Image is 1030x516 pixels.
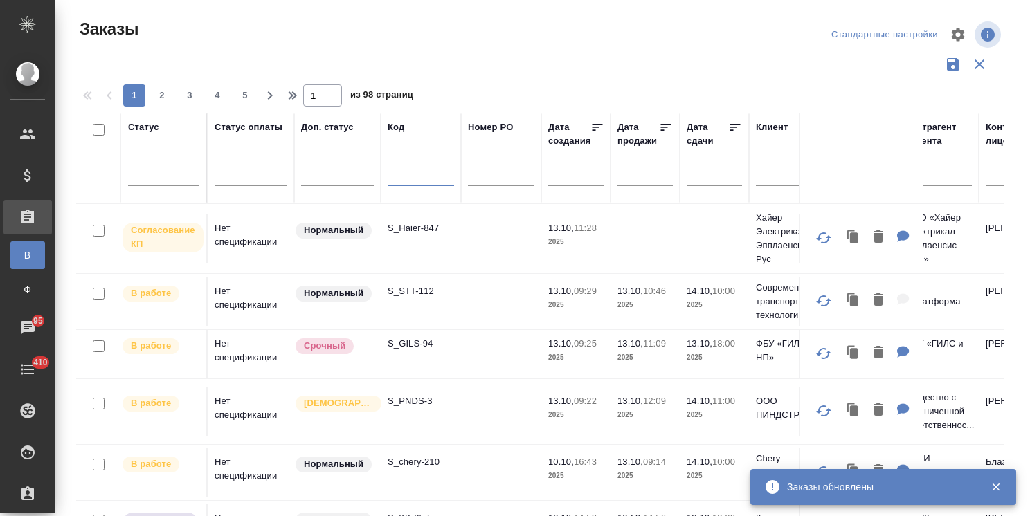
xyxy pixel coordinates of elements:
[548,235,604,249] p: 2025
[712,338,735,349] p: 18:00
[687,298,742,312] p: 2025
[867,286,890,315] button: Удалить
[121,284,199,303] div: Выставляет ПМ после принятия заказа от КМа
[617,457,643,467] p: 13.10,
[388,120,404,134] div: Код
[304,286,363,300] p: Нормальный
[548,338,574,349] p: 13.10,
[712,286,735,296] p: 10:00
[304,223,363,237] p: Нормальный
[687,457,712,467] p: 14.10,
[17,248,38,262] span: В
[548,351,604,365] p: 2025
[548,223,574,233] p: 13.10,
[807,337,840,370] button: Обновить
[25,356,56,369] span: 410
[905,337,972,365] p: ФБУ «ГИЛС и НП»
[388,337,454,351] p: S_GILS-94
[208,387,294,436] td: Нет спецификации
[807,284,840,317] button: Обновить
[687,469,742,483] p: 2025
[840,286,867,315] button: Клонировать
[975,21,1004,48] span: Посмотреть информацию
[617,298,673,312] p: 2025
[574,457,597,467] p: 16:43
[982,481,1010,493] button: Закрыть
[687,351,742,365] p: 2025
[687,286,712,296] p: 14.10,
[617,396,643,406] p: 13.10,
[128,120,159,134] div: Статус
[208,448,294,497] td: Нет спецификации
[890,457,916,486] button: Для КМ: 1 ЗПК к скану нужен скан
[574,338,597,349] p: 09:25
[304,396,373,410] p: [DEMOGRAPHIC_DATA]
[548,120,590,148] div: Дата создания
[617,338,643,349] p: 13.10,
[350,86,413,107] span: из 98 страниц
[867,223,890,252] button: Удалить
[294,337,374,356] div: Выставляется автоматически, если на указанный объем услуг необходимо больше времени в стандартном...
[208,277,294,326] td: Нет спецификации
[121,394,199,413] div: Выставляет ПМ после принятия заказа от КМа
[941,18,975,51] span: Настроить таблицу
[687,120,728,148] div: Дата сдачи
[807,455,840,488] button: Обновить
[206,89,228,102] span: 4
[617,351,673,365] p: 2025
[867,457,890,486] button: Удалить
[388,455,454,469] p: S_chery-210
[131,396,171,410] p: В работе
[756,452,822,493] p: Chery Automobile RUS
[131,457,171,471] p: В работе
[234,84,256,107] button: 5
[756,281,822,322] p: Современные транспортные технологии
[234,89,256,102] span: 5
[807,221,840,255] button: Обновить
[574,223,597,233] p: 11:28
[756,211,822,266] p: Хайер Электрикал Эпплаенсиз Рус
[867,339,890,367] button: Удалить
[940,51,966,77] button: Сохранить фильтры
[687,396,712,406] p: 14.10,
[617,408,673,422] p: 2025
[208,214,294,263] td: Нет спецификации
[548,396,574,406] p: 13.10,
[756,120,788,134] div: Клиент
[712,396,735,406] p: 11:00
[787,480,970,494] div: Заказы обновлены
[643,338,666,349] p: 11:09
[617,286,643,296] p: 13.10,
[131,286,171,300] p: В работе
[151,84,173,107] button: 2
[548,457,574,467] p: 10.10,
[617,120,659,148] div: Дата продажи
[905,281,972,322] p: АО «Платформа А»
[131,223,195,251] p: Согласование КП
[807,394,840,427] button: Обновить
[905,120,972,148] div: Контрагент клиента
[294,284,374,303] div: Статус по умолчанию для стандартных заказов
[643,286,666,296] p: 10:46
[840,339,867,367] button: Клонировать
[712,457,735,467] p: 10:00
[756,394,822,422] p: ООО ПИНДСТРУП
[867,396,890,425] button: Удалить
[304,339,345,353] p: Срочный
[828,24,941,46] div: split button
[294,455,374,474] div: Статус по умолчанию для стандартных заказов
[548,298,604,312] p: 2025
[215,120,282,134] div: Статус оплаты
[388,221,454,235] p: S_Haier-847
[840,457,867,486] button: Клонировать
[10,276,45,304] a: Ф
[388,284,454,298] p: S_STT-112
[617,469,673,483] p: 2025
[131,339,171,353] p: В работе
[905,211,972,266] p: ООО «Хайер Электрикал Эпплаенсис РУС»
[3,352,52,387] a: 410
[388,394,454,408] p: S_PNDS-3
[121,455,199,474] div: Выставляет ПМ после принятия заказа от КМа
[574,396,597,406] p: 09:22
[468,120,513,134] div: Номер PO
